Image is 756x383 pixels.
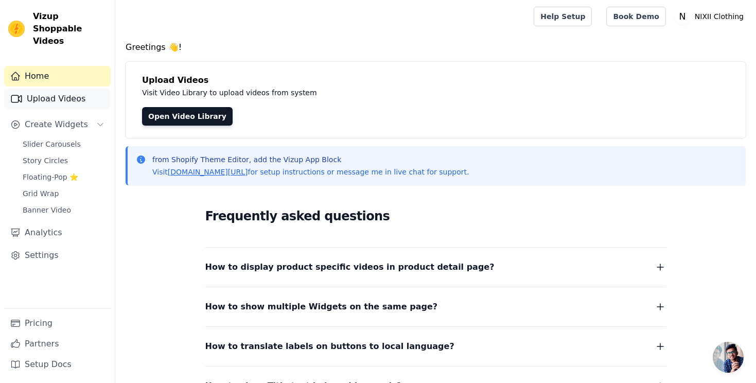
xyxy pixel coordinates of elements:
button: N NIXII Clothing [674,7,748,26]
button: How to display product specific videos in product detail page? [205,260,666,274]
a: Help Setup [534,7,592,26]
span: How to translate labels on buttons to local language? [205,339,454,354]
img: Vizup [8,21,25,37]
span: Vizup Shoppable Videos [33,10,107,47]
span: How to display product specific videos in product detail page? [205,260,495,274]
button: How to translate labels on buttons to local language? [205,339,666,354]
a: Story Circles [16,153,111,168]
a: Partners [4,334,111,354]
a: Upload Videos [4,89,111,109]
a: Open Video Library [142,107,233,126]
h4: Greetings 👋! [126,41,746,54]
div: Open chat [713,342,744,373]
a: Slider Carousels [16,137,111,151]
a: Pricing [4,313,111,334]
a: Settings [4,245,111,266]
a: Setup Docs [4,354,111,375]
a: Home [4,66,111,86]
p: NIXII Clothing [691,7,748,26]
h2: Frequently asked questions [205,206,666,227]
p: Visit for setup instructions or message me in live chat for support. [152,167,469,177]
a: Grid Wrap [16,186,111,201]
p: from Shopify Theme Editor, add the Vizup App Block [152,154,469,165]
span: Floating-Pop ⭐ [23,172,78,182]
button: Create Widgets [4,114,111,135]
a: Floating-Pop ⭐ [16,170,111,184]
span: How to show multiple Widgets on the same page? [205,300,438,314]
a: Banner Video [16,203,111,217]
span: Grid Wrap [23,188,59,199]
span: Story Circles [23,155,68,166]
a: Book Demo [606,7,665,26]
span: Create Widgets [25,118,88,131]
span: Banner Video [23,205,71,215]
text: N [679,11,685,22]
p: Visit Video Library to upload videos from system [142,86,603,99]
span: Slider Carousels [23,139,81,149]
button: How to show multiple Widgets on the same page? [205,300,666,314]
a: [DOMAIN_NAME][URL] [168,168,248,176]
a: Analytics [4,222,111,243]
h4: Upload Videos [142,74,729,86]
